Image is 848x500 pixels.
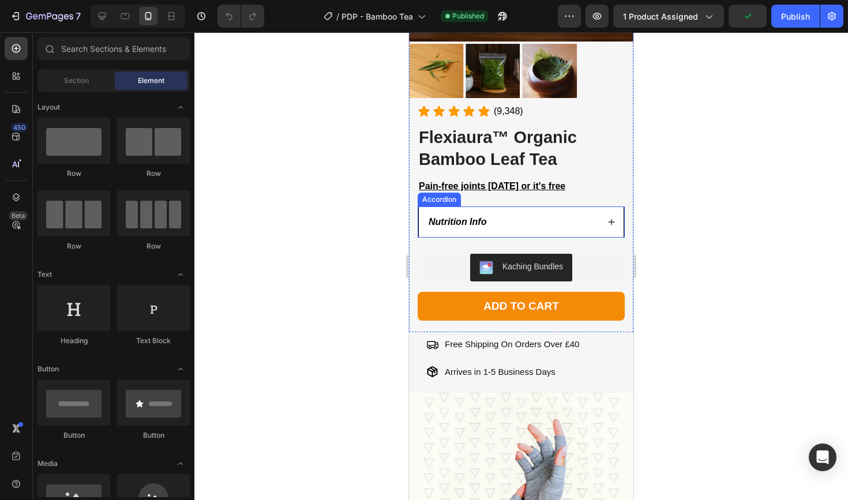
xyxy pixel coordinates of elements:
span: Toggle open [171,454,190,473]
span: Element [138,76,164,86]
button: 1 product assigned [613,5,724,28]
div: Undo/Redo [217,5,264,28]
div: Row [37,241,110,251]
p: 7 [76,9,81,23]
span: Section [64,76,89,86]
span: 1 product assigned [623,10,698,22]
span: Toggle open [171,265,190,284]
div: Row [117,241,190,251]
div: 450 [11,123,28,132]
button: Publish [771,5,820,28]
span: Text [37,269,52,280]
span: Media [37,458,58,469]
input: Search Sections & Elements [37,37,190,60]
button: 7 [5,5,86,28]
span: PDP - Bamboo Tea [342,10,413,22]
span: Toggle open [171,98,190,116]
div: Heading [37,336,110,346]
span: Toggle open [171,360,190,378]
div: Publish [781,10,810,22]
iframe: Design area [409,32,633,500]
div: Button [37,430,110,441]
div: Text Block [117,336,190,346]
div: Row [117,168,190,179]
div: Row [37,168,110,179]
span: Published [452,11,484,21]
span: Button [37,364,59,374]
div: Beta [9,211,28,220]
span: Layout [37,102,60,112]
span: / [336,10,339,22]
div: Open Intercom Messenger [809,443,836,471]
div: Button [117,430,190,441]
